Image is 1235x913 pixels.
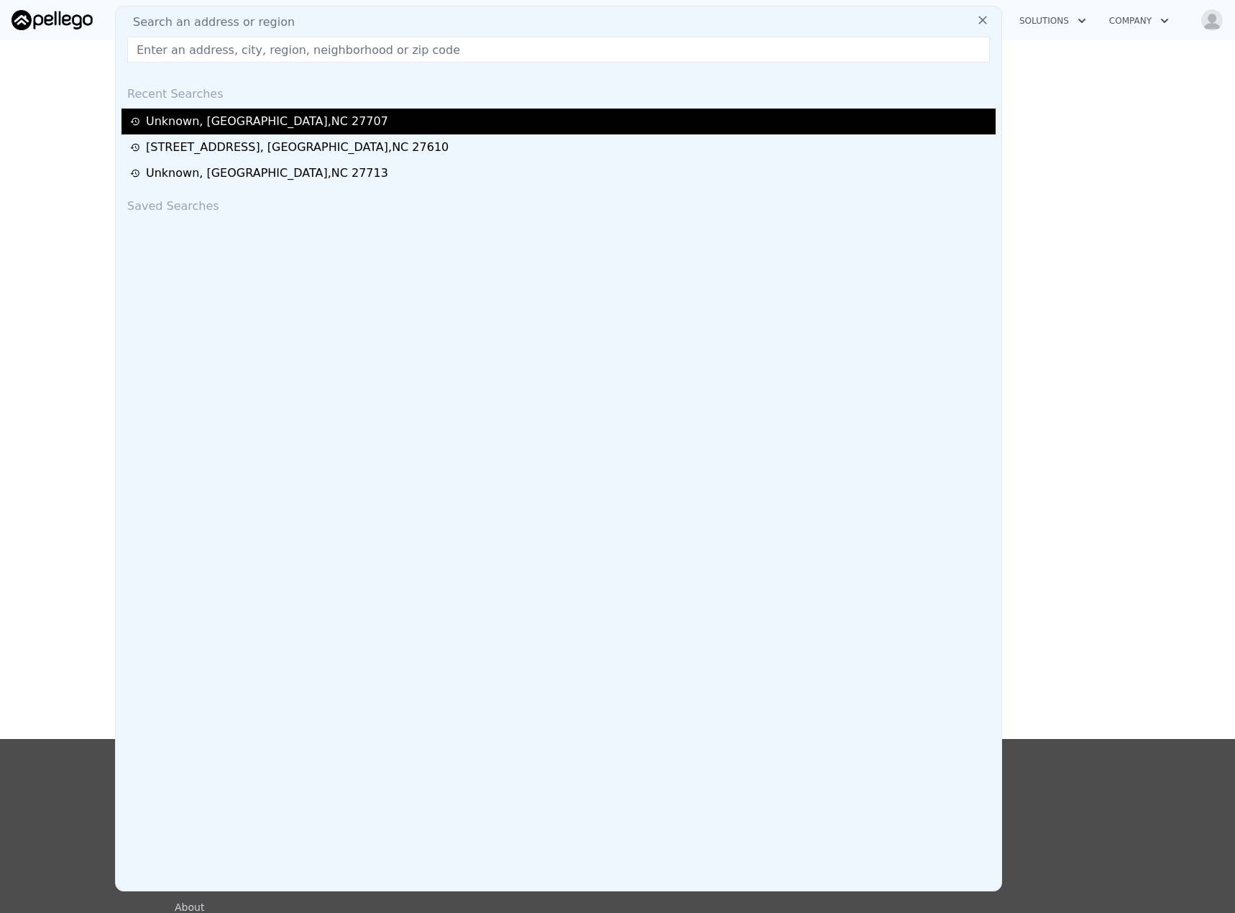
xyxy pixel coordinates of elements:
div: Recent Searches [121,74,996,109]
div: Saved Searches [121,186,996,221]
span: Search an address or region [121,14,295,31]
a: Unknown, [GEOGRAPHIC_DATA],NC 27707 [130,113,991,130]
button: Solutions [1008,8,1098,34]
input: Enter an address, city, region, neighborhood or zip code [127,37,990,63]
a: Unknown, [GEOGRAPHIC_DATA],NC 27713 [130,165,991,182]
button: Company [1098,8,1180,34]
img: avatar [1200,9,1223,32]
img: Pellego [12,10,93,30]
div: Unknown , [GEOGRAPHIC_DATA] , NC 27707 [146,113,388,130]
a: About [175,901,204,913]
div: [STREET_ADDRESS] , [GEOGRAPHIC_DATA] , NC 27610 [146,139,449,156]
div: Unknown , [GEOGRAPHIC_DATA] , NC 27713 [146,165,388,182]
a: [STREET_ADDRESS], [GEOGRAPHIC_DATA],NC 27610 [130,139,991,156]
